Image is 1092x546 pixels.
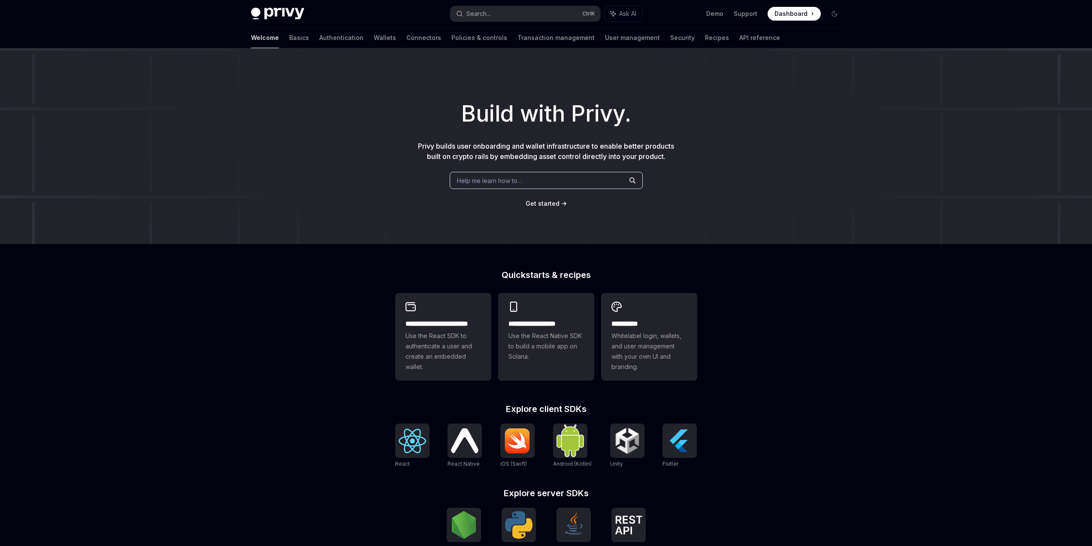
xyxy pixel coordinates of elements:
img: REST API [615,515,642,534]
a: iOS (Swift)iOS (Swift) [500,424,535,468]
a: Demo [706,9,723,18]
a: Support [734,9,757,18]
span: React [395,461,410,467]
span: React Native [448,461,480,467]
a: Wallets [374,27,396,48]
span: Dashboard [774,9,808,18]
a: React NativeReact Native [448,424,482,468]
img: NodeJS [450,511,478,539]
a: Get started [526,199,560,208]
a: Transaction management [517,27,595,48]
img: Python [505,511,532,539]
span: Use the React Native SDK to build a mobile app on Solana. [508,331,584,362]
span: Use the React SDK to authenticate a user and create an embedded wallet. [405,331,481,372]
img: Android (Kotlin) [557,424,584,457]
img: Flutter [666,427,693,454]
a: Android (Kotlin)Android (Kotlin) [553,424,592,468]
a: UnityUnity [610,424,644,468]
h2: Explore server SDKs [395,489,697,497]
span: Flutter [662,461,678,467]
img: iOS (Swift) [504,428,531,454]
a: Basics [289,27,309,48]
a: Authentication [319,27,363,48]
img: Unity [614,427,641,454]
a: Policies & controls [451,27,507,48]
span: Android (Kotlin) [553,461,592,467]
img: dark logo [251,8,304,20]
h2: Explore client SDKs [395,405,697,413]
button: Toggle dark mode [828,7,841,21]
a: User management [605,27,660,48]
a: API reference [739,27,780,48]
a: ReactReact [395,424,430,468]
a: **** *****Whitelabel login, wallets, and user management with your own UI and branding. [601,293,697,381]
img: React Native [451,428,478,453]
a: FlutterFlutter [662,424,697,468]
span: Get started [526,200,560,207]
h1: Build with Privy. [14,97,1078,131]
img: React [399,429,426,453]
span: Unity [610,461,623,467]
a: Dashboard [768,7,821,21]
a: **** **** **** ***Use the React Native SDK to build a mobile app on Solana. [498,293,594,381]
a: Connectors [406,27,441,48]
a: Security [670,27,695,48]
a: Recipes [705,27,729,48]
span: Whitelabel login, wallets, and user management with your own UI and branding. [611,331,687,372]
span: Ctrl K [582,10,595,17]
h2: Quickstarts & recipes [395,271,697,279]
span: Privy builds user onboarding and wallet infrastructure to enable better products built on crypto ... [418,142,674,161]
a: Welcome [251,27,279,48]
span: Help me learn how to… [457,176,522,185]
div: Search... [466,9,490,19]
span: iOS (Swift) [500,461,527,467]
span: Ask AI [619,9,636,18]
button: Search...CtrlK [450,6,600,21]
img: Java [560,511,587,539]
button: Ask AI [605,6,642,21]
